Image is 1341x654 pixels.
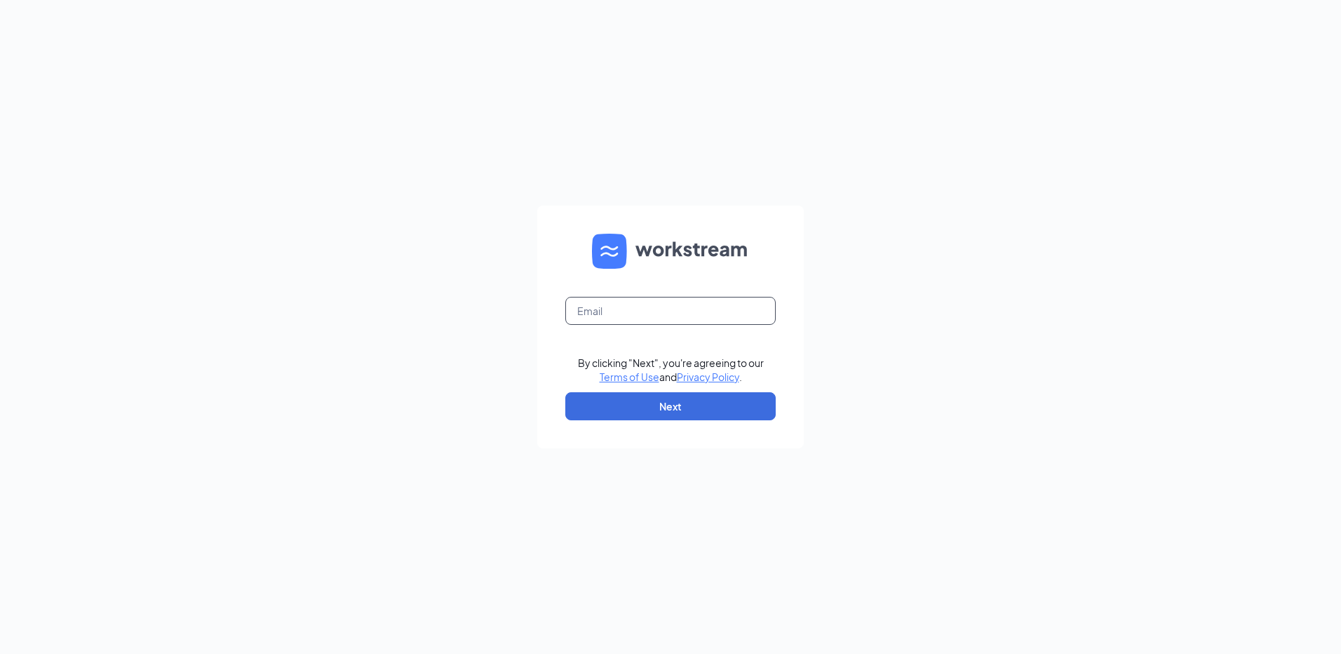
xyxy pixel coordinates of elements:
a: Terms of Use [600,371,659,383]
button: Next [565,392,776,420]
input: Email [565,297,776,325]
div: By clicking "Next", you're agreeing to our and . [578,356,764,384]
a: Privacy Policy [677,371,739,383]
img: WS logo and Workstream text [592,234,749,269]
